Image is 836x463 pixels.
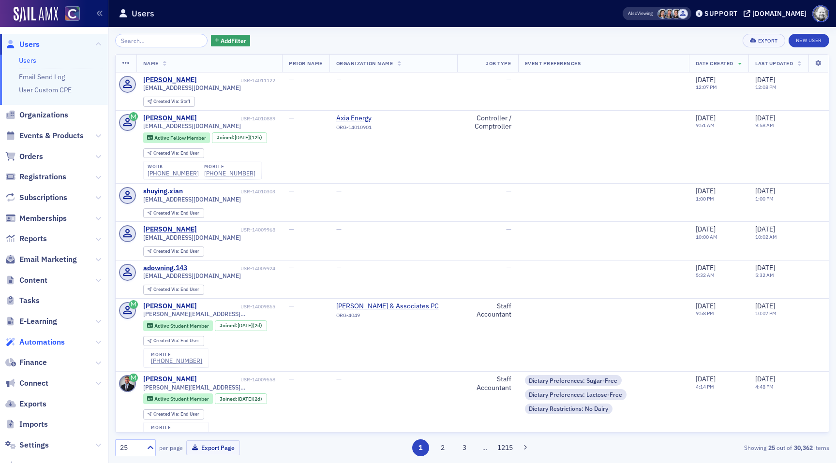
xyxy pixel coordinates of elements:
[170,322,209,329] span: Student Member
[696,263,716,272] span: [DATE]
[151,431,202,438] div: [PHONE_NUMBER]
[143,187,183,196] a: shuying.xian
[143,148,204,159] div: Created Via: End User
[696,233,717,240] time: 10:00 AM
[186,440,240,455] button: Export Page
[143,132,210,143] div: Active: Active: Fellow Member
[464,302,511,319] div: Staff Accountant
[289,187,294,195] span: —
[525,375,622,386] div: Dietary Preferences: Sugar-Free
[143,264,187,273] a: adowning.143
[19,357,47,368] span: Finance
[19,56,36,65] a: Users
[755,310,776,317] time: 10:07 PM
[220,396,238,402] span: Joined :
[464,375,511,392] div: Staff Accountant
[755,114,775,122] span: [DATE]
[336,114,424,123] span: Axia Energy
[143,97,195,107] div: Created Via: Staff
[289,375,294,383] span: —
[456,439,473,456] button: 3
[755,225,775,233] span: [DATE]
[204,164,255,170] div: mobile
[143,60,159,67] span: Name
[153,151,199,156] div: End User
[19,316,57,327] span: E-Learning
[752,9,806,18] div: [DOMAIN_NAME]
[153,248,180,254] span: Created Via :
[151,357,202,364] a: [PHONE_NUMBER]
[151,425,202,431] div: mobile
[153,337,180,344] span: Created Via :
[19,254,77,265] span: Email Marketing
[5,151,43,162] a: Orders
[211,35,251,47] button: AddFilter
[5,378,48,389] a: Connect
[678,9,688,19] span: Piyali Chatterjee
[19,295,40,306] span: Tasks
[238,395,253,402] span: [DATE]
[5,295,40,306] a: Tasks
[336,225,342,233] span: —
[215,393,267,404] div: Joined: 2025-08-26 00:00:00
[19,399,46,409] span: Exports
[755,84,776,90] time: 12:08 PM
[704,9,738,18] div: Support
[478,443,492,452] span: …
[19,151,43,162] span: Orders
[238,396,262,402] div: (2d)
[120,443,141,453] div: 25
[19,440,49,450] span: Settings
[184,188,275,195] div: USR-14010303
[5,440,49,450] a: Settings
[758,38,778,43] div: Export
[5,275,47,286] a: Content
[221,36,246,45] span: Add Filter
[132,8,154,19] h1: Users
[143,84,241,91] span: [EMAIL_ADDRESS][DOMAIN_NAME]
[58,6,80,23] a: View Homepage
[766,443,776,452] strong: 25
[189,265,275,272] div: USR-14009924
[143,409,204,420] div: Created Via: End User
[696,195,714,202] time: 1:00 PM
[336,75,342,84] span: —
[755,302,775,310] span: [DATE]
[215,320,267,331] div: Joined: 2025-08-26 00:00:00
[19,72,65,81] a: Email Send Log
[744,10,810,17] button: [DOMAIN_NAME]
[153,338,199,344] div: End User
[336,124,424,134] div: ORG-14010901
[235,134,250,141] span: [DATE]
[143,302,197,311] a: [PERSON_NAME]
[506,75,511,84] span: —
[238,322,262,329] div: (2d)
[143,208,204,218] div: Created Via: End User
[153,249,199,254] div: End User
[497,439,514,456] button: 1215
[5,213,67,224] a: Memberships
[159,443,183,452] label: per page
[657,9,668,19] span: Stacy Svendsen
[143,336,204,346] div: Created Via: End User
[336,302,439,311] span: Cahill & Associates PC
[696,60,733,67] span: Date Created
[19,337,65,347] span: Automations
[755,60,793,67] span: Last Updated
[789,34,829,47] a: New User
[143,114,197,123] a: [PERSON_NAME]
[143,234,241,241] span: [EMAIL_ADDRESS][DOMAIN_NAME]
[412,439,429,456] button: 1
[5,192,67,203] a: Subscriptions
[198,304,275,310] div: USR-14009865
[19,39,40,50] span: Users
[19,110,68,120] span: Organizations
[238,322,253,329] span: [DATE]
[143,76,197,85] div: [PERSON_NAME]
[755,195,774,202] time: 1:00 PM
[143,225,197,234] div: [PERSON_NAME]
[696,84,717,90] time: 12:07 PM
[5,316,57,327] a: E-Learning
[153,411,180,417] span: Created Via :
